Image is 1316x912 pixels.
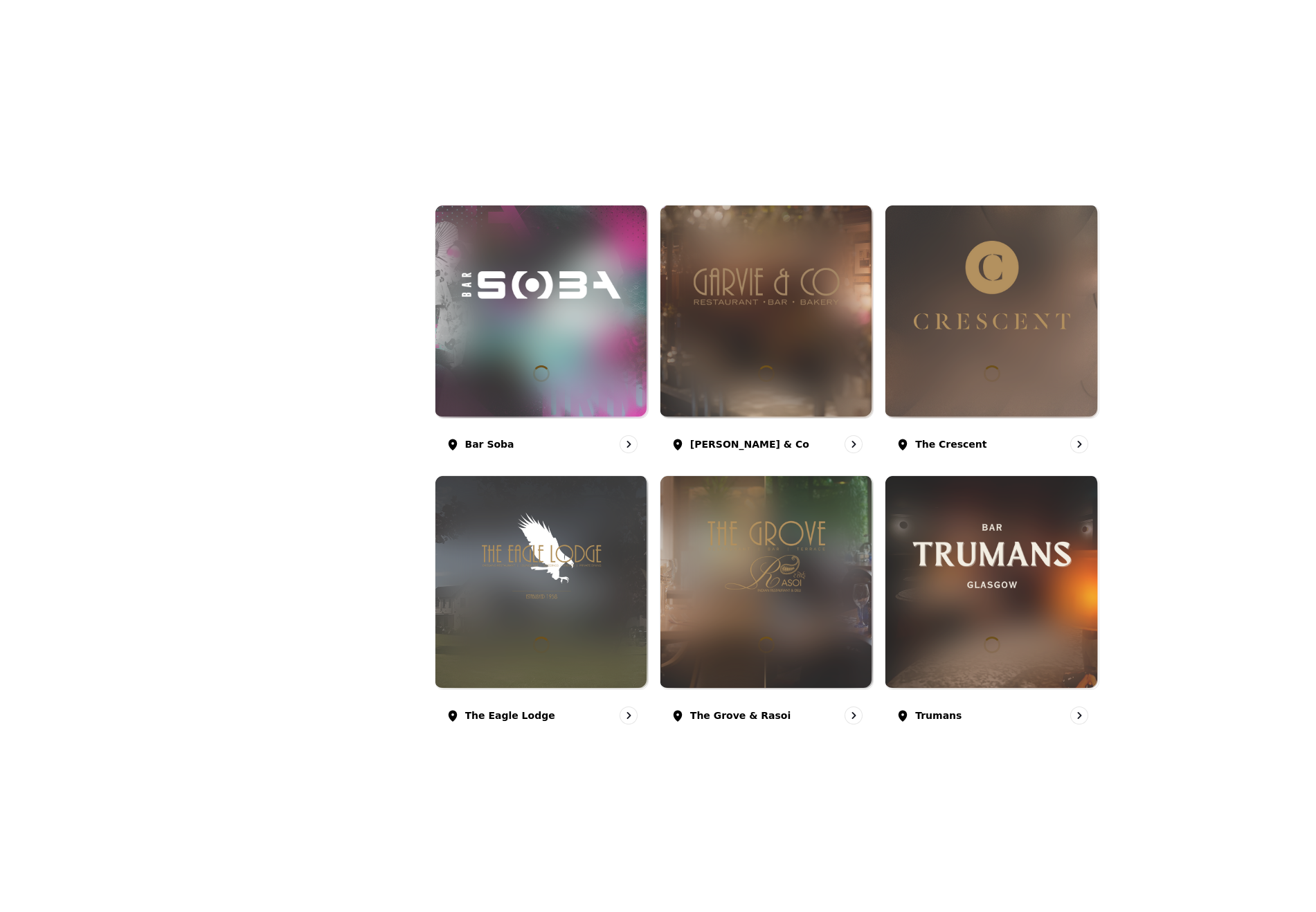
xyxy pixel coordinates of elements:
[687,512,846,601] img: The Grove & Rasoi
[885,475,1099,735] a: TrumansTrumansTrumans
[847,709,860,722] svg: go to
[847,437,860,451] svg: go to
[912,512,1072,601] img: Trumans
[622,709,636,722] svg: go to
[1072,709,1086,722] svg: go to
[690,437,809,451] p: [PERSON_NAME] & Co
[1072,437,1086,451] svg: go to
[435,475,649,735] a: The Eagle LodgeThe Eagle LodgeThe Eagle Lodge
[915,437,986,451] p: The Crescent
[462,241,621,329] img: Bar Soba
[462,512,621,601] img: The Eagle Lodge
[660,475,874,735] a: The Grove & RasoiThe Grove & RasoiThe Grove & Rasoi
[465,709,555,722] p: The Eagle Lodge
[915,709,962,722] p: Trumans
[660,205,874,464] a: Garvie & CoGarvie & Co[PERSON_NAME] & Co
[885,205,1099,464] a: The CrescentThe CrescentThe Crescent
[622,437,636,451] svg: go to
[435,205,649,464] a: Bar SobaBar SobaBar Soba
[465,437,514,451] p: Bar Soba
[690,709,791,722] p: The Grove & Rasoi
[912,241,1072,329] img: The Crescent
[687,241,846,329] img: Garvie & Co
